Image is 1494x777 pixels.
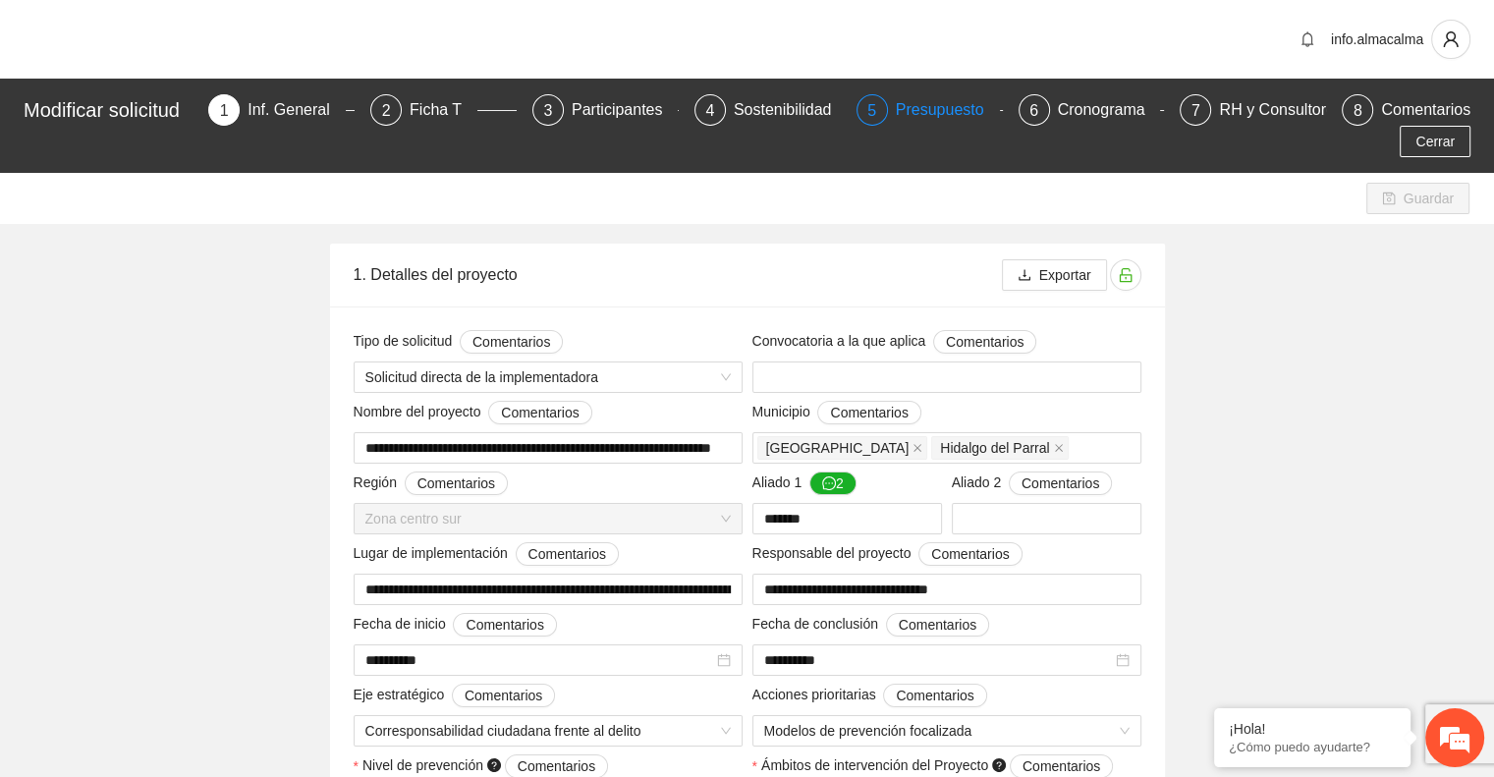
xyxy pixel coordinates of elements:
[830,402,908,423] span: Comentarios
[220,102,229,119] span: 1
[952,472,1113,495] span: Aliado 2
[354,684,556,707] span: Eje estratégico
[354,247,1002,303] div: 1. Detalles del proyecto
[933,330,1036,354] button: Convocatoria a la que aplica
[931,543,1009,565] span: Comentarios
[405,472,508,495] button: Región
[1002,259,1107,291] button: downloadExportar
[516,542,619,566] button: Lugar de implementación
[365,362,731,392] span: Solicitud directa de la implementadora
[354,330,564,354] span: Tipo de solicitud
[452,684,555,707] button: Eje estratégico
[883,684,986,707] button: Acciones prioritarias
[382,102,391,119] span: 2
[365,504,731,533] span: Zona centro sur
[896,94,1000,126] div: Presupuesto
[766,437,910,459] span: [GEOGRAPHIC_DATA]
[817,401,920,424] button: Municipio
[572,94,679,126] div: Participantes
[931,436,1068,460] span: Hidalgo del Parral
[1054,443,1064,453] span: close
[1354,102,1362,119] span: 8
[822,476,836,492] span: message
[896,685,973,706] span: Comentarios
[466,614,543,636] span: Comentarios
[1009,472,1112,495] button: Aliado 2
[1111,267,1140,283] span: unlock
[867,102,876,119] span: 5
[354,401,592,424] span: Nombre del proyecto
[940,437,1049,459] span: Hidalgo del Parral
[1180,94,1326,126] div: 7RH y Consultores
[453,613,556,637] button: Fecha de inicio
[370,94,517,126] div: 2Ficha T
[1023,755,1100,777] span: Comentarios
[1018,268,1031,284] span: download
[208,94,355,126] div: 1Inf. General
[899,614,976,636] span: Comentarios
[694,94,841,126] div: 4Sostenibilidad
[102,100,330,126] div: Chatee con nosotros ahora
[752,401,921,424] span: Municipio
[1381,94,1470,126] div: Comentarios
[752,613,990,637] span: Fecha de conclusión
[1039,264,1091,286] span: Exportar
[248,94,346,126] div: Inf. General
[1366,183,1469,214] button: saveGuardar
[1110,259,1141,291] button: unlock
[734,94,848,126] div: Sostenibilidad
[1191,102,1200,119] span: 7
[946,331,1024,353] span: Comentarios
[1058,94,1161,126] div: Cronograma
[752,684,987,707] span: Acciones prioritarias
[1029,102,1038,119] span: 6
[460,330,563,354] button: Tipo de solicitud
[114,262,271,461] span: Estamos en línea.
[752,542,1023,566] span: Responsable del proyecto
[1229,740,1396,754] p: ¿Cómo puedo ayudarte?
[1019,94,1165,126] div: 6Cronograma
[1342,94,1470,126] div: 8Comentarios
[528,543,606,565] span: Comentarios
[10,536,374,605] textarea: Escriba su mensaje y pulse “Intro”
[1219,94,1357,126] div: RH y Consultores
[1022,472,1099,494] span: Comentarios
[487,758,501,772] span: question-circle
[1432,30,1469,48] span: user
[918,542,1022,566] button: Responsable del proyecto
[1331,31,1423,47] span: info.almacalma
[913,443,922,453] span: close
[886,613,989,637] button: Fecha de conclusión
[354,542,619,566] span: Lugar de implementación
[322,10,369,57] div: Minimizar ventana de chat en vivo
[857,94,1003,126] div: 5Presupuesto
[764,716,1130,746] span: Modelos de prevención focalizada
[518,755,595,777] span: Comentarios
[488,401,591,424] button: Nombre del proyecto
[417,472,495,494] span: Comentarios
[1400,126,1470,157] button: Cerrar
[354,613,557,637] span: Fecha de inicio
[757,436,928,460] span: Chihuahua
[501,402,579,423] span: Comentarios
[992,758,1006,772] span: question-circle
[752,330,1037,354] span: Convocatoria a la que aplica
[705,102,714,119] span: 4
[1229,721,1396,737] div: ¡Hola!
[354,472,509,495] span: Región
[532,94,679,126] div: 3Participantes
[465,685,542,706] span: Comentarios
[472,331,550,353] span: Comentarios
[24,94,196,126] div: Modificar solicitud
[1415,131,1455,152] span: Cerrar
[543,102,552,119] span: 3
[809,472,857,495] button: Aliado 1
[1292,24,1323,55] button: bell
[365,716,731,746] span: Corresponsabilidad ciudadana frente al delito
[752,472,857,495] span: Aliado 1
[1431,20,1470,59] button: user
[1293,31,1322,47] span: bell
[410,94,477,126] div: Ficha T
